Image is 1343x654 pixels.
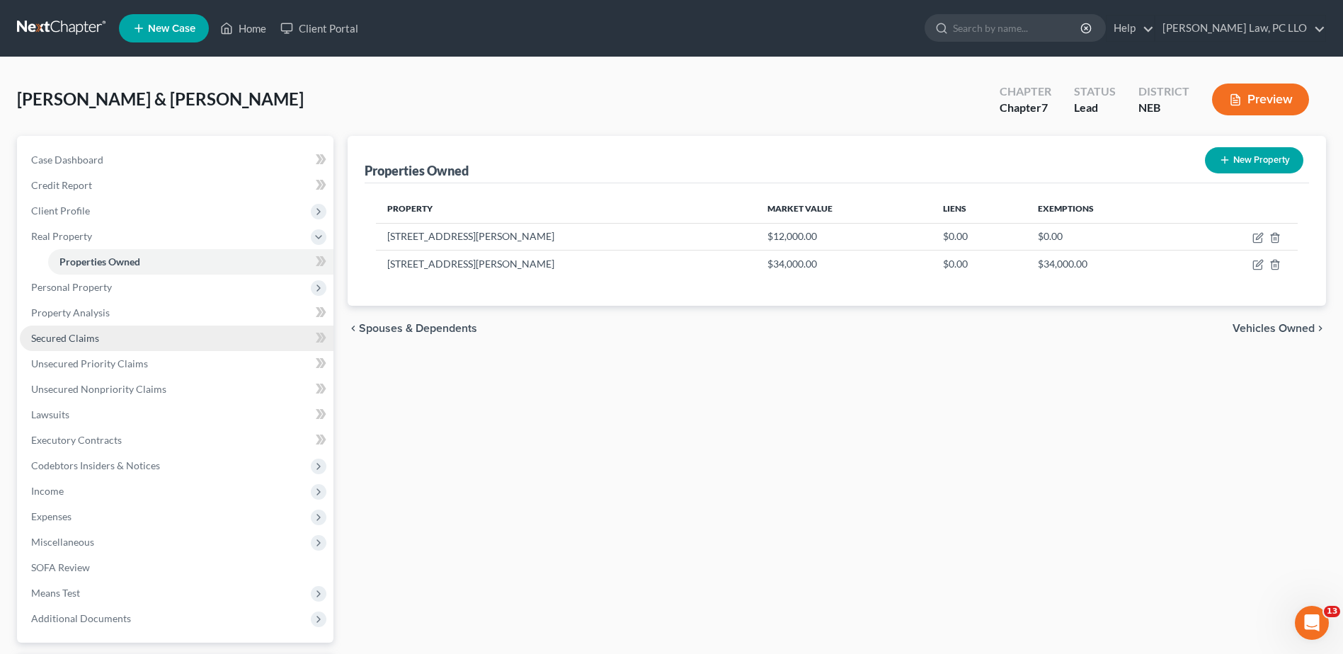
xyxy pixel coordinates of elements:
[1027,223,1184,250] td: $0.00
[31,561,90,573] span: SOFA Review
[348,323,477,334] button: chevron_left Spouses & Dependents
[376,195,756,223] th: Property
[31,434,122,446] span: Executory Contracts
[932,223,1027,250] td: $0.00
[31,281,112,293] span: Personal Property
[148,23,195,34] span: New Case
[376,251,756,277] td: [STREET_ADDRESS][PERSON_NAME]
[1027,195,1184,223] th: Exemptions
[1155,16,1325,41] a: [PERSON_NAME] Law, PC LLO
[376,223,756,250] td: [STREET_ADDRESS][PERSON_NAME]
[17,88,304,109] span: [PERSON_NAME] & [PERSON_NAME]
[31,408,69,420] span: Lawsuits
[20,147,333,173] a: Case Dashboard
[1138,100,1189,116] div: NEB
[359,323,477,334] span: Spouses & Dependents
[365,162,469,179] div: Properties Owned
[31,510,72,522] span: Expenses
[932,251,1027,277] td: $0.00
[20,428,333,453] a: Executory Contracts
[756,195,932,223] th: Market Value
[1041,101,1048,114] span: 7
[31,587,80,599] span: Means Test
[1233,323,1315,334] span: Vehicles Owned
[31,383,166,395] span: Unsecured Nonpriority Claims
[31,230,92,242] span: Real Property
[48,249,333,275] a: Properties Owned
[1205,147,1303,173] button: New Property
[1233,323,1326,334] button: Vehicles Owned chevron_right
[31,357,148,369] span: Unsecured Priority Claims
[31,485,64,497] span: Income
[31,536,94,548] span: Miscellaneous
[31,205,90,217] span: Client Profile
[31,154,103,166] span: Case Dashboard
[273,16,365,41] a: Client Portal
[348,323,359,334] i: chevron_left
[1074,84,1116,100] div: Status
[1324,606,1340,617] span: 13
[1027,251,1184,277] td: $34,000.00
[20,377,333,402] a: Unsecured Nonpriority Claims
[756,251,932,277] td: $34,000.00
[31,332,99,344] span: Secured Claims
[20,351,333,377] a: Unsecured Priority Claims
[1000,84,1051,100] div: Chapter
[59,256,140,268] span: Properties Owned
[20,173,333,198] a: Credit Report
[1138,84,1189,100] div: District
[31,179,92,191] span: Credit Report
[953,15,1082,41] input: Search by name...
[1000,100,1051,116] div: Chapter
[20,300,333,326] a: Property Analysis
[20,402,333,428] a: Lawsuits
[20,326,333,351] a: Secured Claims
[932,195,1027,223] th: Liens
[31,612,131,624] span: Additional Documents
[1212,84,1309,115] button: Preview
[213,16,273,41] a: Home
[1295,606,1329,640] iframe: Intercom live chat
[1074,100,1116,116] div: Lead
[20,555,333,580] a: SOFA Review
[756,223,932,250] td: $12,000.00
[1315,323,1326,334] i: chevron_right
[31,459,160,471] span: Codebtors Insiders & Notices
[31,306,110,319] span: Property Analysis
[1107,16,1154,41] a: Help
